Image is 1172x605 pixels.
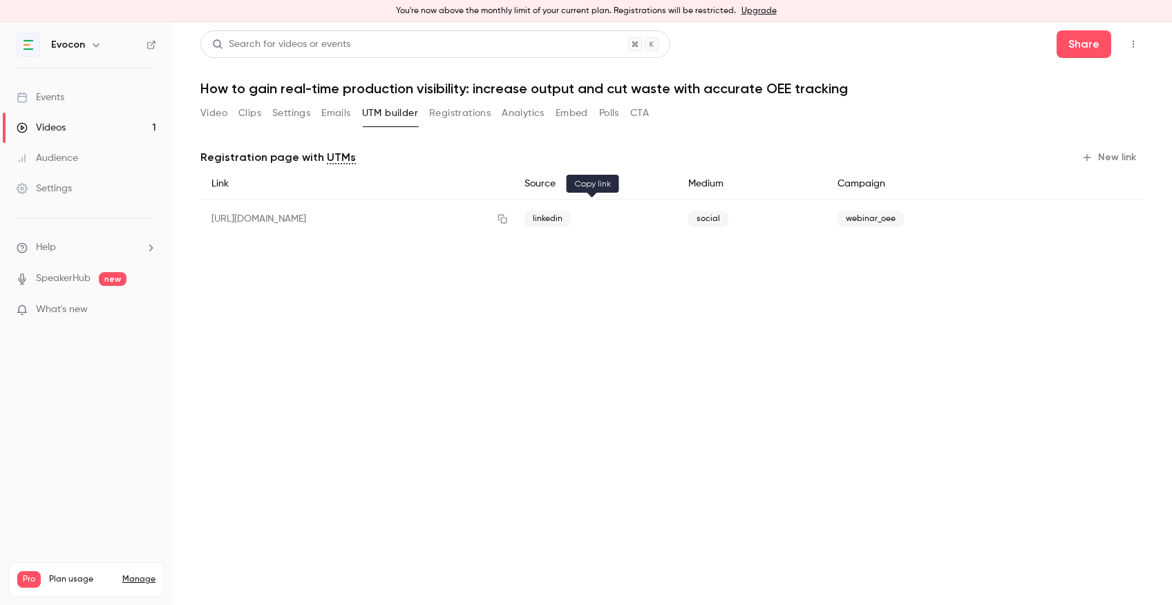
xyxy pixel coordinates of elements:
[36,240,56,255] span: Help
[838,211,904,227] span: webinar_oee
[688,211,728,227] span: social
[17,182,72,195] div: Settings
[677,169,826,200] div: Medium
[17,90,64,104] div: Events
[17,151,78,165] div: Audience
[17,571,41,588] span: Pro
[17,240,156,255] li: help-dropdown-opener
[524,211,571,227] span: linkedin
[200,80,1144,97] h1: How to gain real-time production visibility: increase output and cut waste with accurate OEE trac...
[1057,30,1111,58] button: Share
[200,149,356,166] p: Registration page with
[502,102,545,124] button: Analytics
[741,6,777,17] a: Upgrade
[51,38,85,52] h6: Evocon
[429,102,491,124] button: Registrations
[200,102,227,124] button: Video
[826,169,1039,200] div: Campaign
[140,304,156,316] iframe: Noticeable Trigger
[1076,146,1144,169] button: New link
[321,102,350,124] button: Emails
[122,574,155,585] a: Manage
[200,200,513,239] div: [URL][DOMAIN_NAME]
[17,121,66,135] div: Videos
[200,169,513,200] div: Link
[272,102,310,124] button: Settings
[36,302,88,317] span: What's new
[556,102,588,124] button: Embed
[599,102,619,124] button: Polls
[327,149,356,166] a: UTMs
[513,169,677,200] div: Source
[630,102,649,124] button: CTA
[99,272,126,286] span: new
[362,102,418,124] button: UTM builder
[212,37,350,52] div: Search for videos or events
[36,271,91,286] a: SpeakerHub
[1122,33,1144,55] button: Top Bar Actions
[17,34,39,56] img: Evocon
[238,102,261,124] button: Clips
[49,574,114,585] span: Plan usage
